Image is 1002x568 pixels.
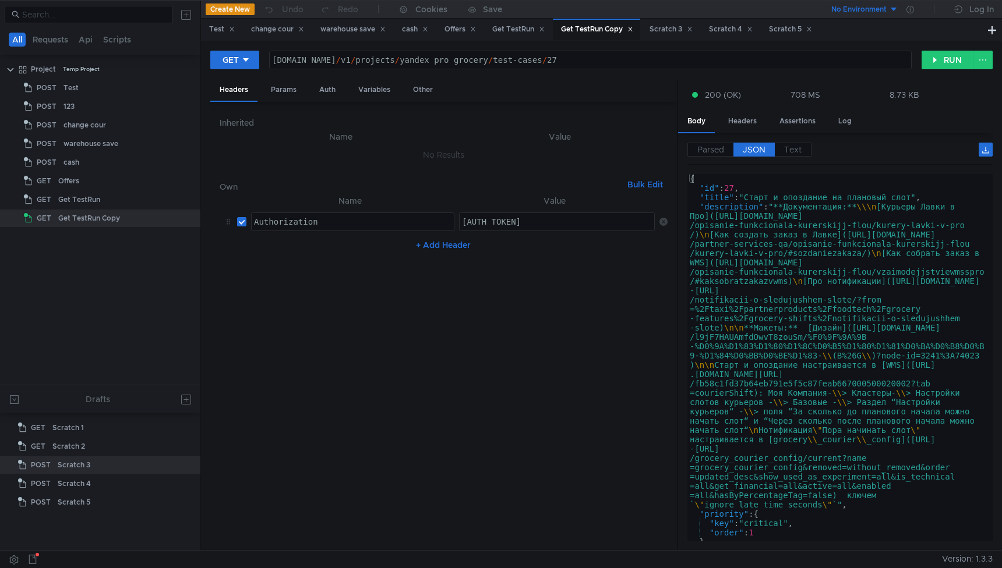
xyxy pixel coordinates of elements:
[220,116,668,130] h6: Inherited
[209,23,235,35] div: Test
[743,144,765,155] span: JSON
[9,33,26,47] button: All
[52,419,84,436] div: Scratch 1
[31,419,45,436] span: GET
[423,150,464,160] nz-embed-empty: No Results
[650,23,693,35] div: Scratch 3
[37,191,51,208] span: GET
[415,2,447,16] div: Cookies
[29,33,72,47] button: Requests
[22,8,165,21] input: Search...
[251,23,304,35] div: change cour
[63,154,79,171] div: cash
[770,111,825,132] div: Assertions
[623,177,668,191] button: Bulk Edit
[454,194,655,208] th: Value
[37,172,51,190] span: GET
[349,79,400,101] div: Variables
[282,2,304,16] div: Undo
[31,494,51,511] span: POST
[31,456,51,474] span: POST
[561,23,633,35] div: Get TestRun Copy
[229,130,452,144] th: Name
[58,456,90,474] div: Scratch 3
[52,438,85,455] div: Scratch 2
[63,98,75,115] div: 123
[223,54,239,66] div: GET
[262,79,306,101] div: Params
[697,144,724,155] span: Parsed
[320,23,386,35] div: warehouse save
[705,88,741,101] span: 200 (OK)
[63,61,100,78] div: Temp Project
[452,130,668,144] th: Value
[922,51,973,69] button: RUN
[58,172,79,190] div: Offers
[709,23,753,35] div: Scratch 4
[37,210,51,227] span: GET
[75,33,96,47] button: Api
[404,79,442,101] div: Other
[31,438,45,455] span: GET
[58,475,91,492] div: Scratch 4
[312,1,366,18] button: Redo
[31,61,56,78] div: Project
[220,180,623,194] h6: Own
[246,194,454,208] th: Name
[719,111,766,132] div: Headers
[678,111,715,133] div: Body
[210,51,259,69] button: GET
[255,1,312,18] button: Undo
[310,79,345,101] div: Auth
[483,5,502,13] div: Save
[831,4,887,15] div: No Environment
[769,23,812,35] div: Scratch 5
[37,135,57,152] span: POST
[58,210,120,227] div: Get TestRun Copy
[86,392,110,406] div: Drafts
[37,154,57,171] span: POST
[942,551,993,567] span: Version: 1.3.3
[63,135,118,152] div: warehouse save
[444,23,476,35] div: Offers
[492,23,545,35] div: Get TestRun
[58,191,100,208] div: Get TestRun
[210,79,257,102] div: Headers
[63,79,79,97] div: Test
[37,116,57,134] span: POST
[969,2,994,16] div: Log In
[890,90,919,100] div: 8.73 KB
[58,494,90,511] div: Scratch 5
[37,98,57,115] span: POST
[206,3,255,15] button: Create New
[791,90,820,100] div: 708 MS
[784,144,802,155] span: Text
[402,23,428,35] div: cash
[100,33,135,47] button: Scripts
[338,2,358,16] div: Redo
[31,475,51,492] span: POST
[829,111,861,132] div: Log
[37,79,57,97] span: POST
[63,116,106,134] div: change cour
[411,238,475,252] button: + Add Header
